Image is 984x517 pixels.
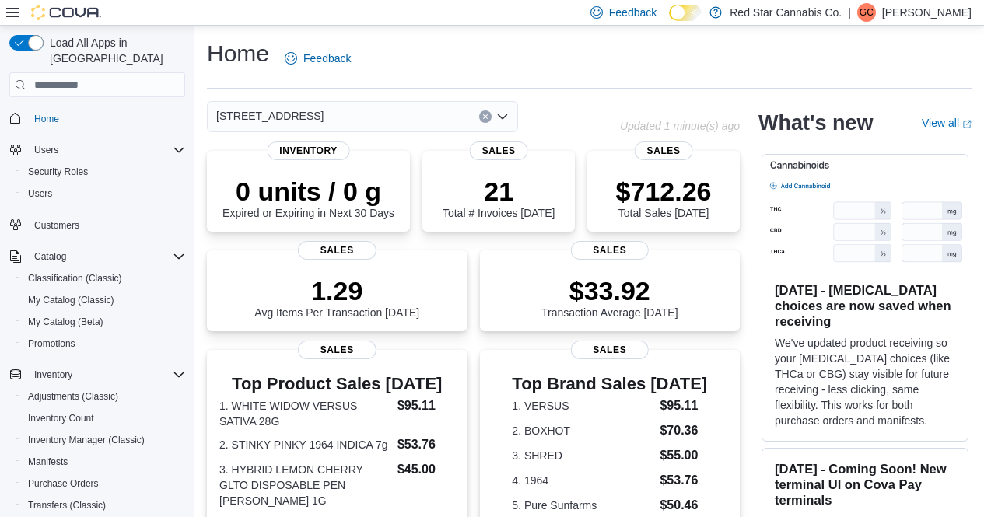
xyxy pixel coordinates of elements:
[775,282,955,329] h3: [DATE] - [MEDICAL_DATA] choices are now saved when receiving
[34,113,59,125] span: Home
[470,141,528,160] span: Sales
[16,473,191,494] button: Purchase Orders
[16,429,191,451] button: Inventory Manager (Classic)
[616,176,712,207] p: $712.26
[3,214,191,236] button: Customers
[16,289,191,311] button: My Catalog (Classic)
[962,120,972,129] svg: External link
[22,313,185,331] span: My Catalog (Beta)
[512,448,653,463] dt: 3. SHRED
[857,3,876,22] div: Gianfranco Catalano
[28,215,185,235] span: Customers
[512,375,707,393] h3: Top Brand Sales [DATE]
[16,451,191,473] button: Manifests
[730,3,842,22] p: Red Star Cannabis Co.
[22,313,110,331] a: My Catalog (Beta)
[219,437,391,452] dt: 2. STINKY PINKY 1964 INDICA 7g
[22,387,124,406] a: Adjustments (Classic)
[22,291,185,309] span: My Catalog (Classic)
[28,294,114,306] span: My Catalog (Classic)
[298,341,376,359] span: Sales
[571,241,649,260] span: Sales
[758,110,873,135] h2: What's new
[254,275,419,319] div: Avg Items Per Transaction [DATE]
[22,184,58,203] a: Users
[512,423,653,438] dt: 2. BOXHOT
[22,452,74,471] a: Manifests
[22,162,185,181] span: Security Roles
[512,498,653,513] dt: 5. Pure Sunfarms
[16,311,191,333] button: My Catalog (Beta)
[660,396,707,415] dd: $95.11
[28,412,94,424] span: Inventory Count
[860,3,874,22] span: GC
[28,187,52,200] span: Users
[3,364,191,386] button: Inventory
[28,141,65,159] button: Users
[22,474,105,493] a: Purchase Orders
[660,471,707,490] dd: $53.76
[298,241,376,260] span: Sales
[254,275,419,306] p: 1.29
[28,337,75,350] span: Promotions
[28,110,65,128] a: Home
[28,390,118,403] span: Adjustments (Classic)
[775,461,955,508] h3: [DATE] - Coming Soon! New terminal UI on Cova Pay terminals
[660,446,707,465] dd: $55.00
[34,250,66,263] span: Catalog
[669,5,702,21] input: Dark Mode
[28,272,122,285] span: Classification (Classic)
[397,396,455,415] dd: $95.11
[28,141,185,159] span: Users
[616,176,712,219] div: Total Sales [DATE]
[22,452,185,471] span: Manifests
[303,51,351,66] span: Feedback
[882,3,972,22] p: [PERSON_NAME]
[28,166,88,178] span: Security Roles
[16,386,191,407] button: Adjustments (Classic)
[34,219,79,232] span: Customers
[922,117,972,129] a: View allExternal link
[479,110,492,123] button: Clear input
[3,107,191,129] button: Home
[44,35,185,66] span: Load All Apps in [GEOGRAPHIC_DATA]
[496,110,509,123] button: Open list of options
[16,494,191,516] button: Transfers (Classic)
[28,216,86,235] a: Customers
[571,341,649,359] span: Sales
[22,409,100,428] a: Inventory Count
[669,21,670,22] span: Dark Mode
[22,474,185,493] span: Purchase Orders
[22,431,151,449] a: Inventory Manager (Classic)
[848,3,851,22] p: |
[22,334,82,353] a: Promotions
[34,369,72,381] span: Inventory
[16,333,191,355] button: Promotions
[22,496,185,515] span: Transfers (Classic)
[3,139,191,161] button: Users
[22,162,94,181] a: Security Roles
[219,375,455,393] h3: Top Product Sales [DATE]
[28,108,185,128] span: Home
[22,291,121,309] a: My Catalog (Classic)
[541,275,678,319] div: Transaction Average [DATE]
[278,43,357,74] a: Feedback
[397,460,455,479] dd: $45.00
[660,496,707,515] dd: $50.46
[22,184,185,203] span: Users
[16,183,191,204] button: Users
[16,407,191,429] button: Inventory Count
[31,5,101,20] img: Cova
[28,247,72,266] button: Catalog
[541,275,678,306] p: $33.92
[222,176,394,207] p: 0 units / 0 g
[22,387,185,406] span: Adjustments (Classic)
[3,246,191,267] button: Catalog
[28,365,185,384] span: Inventory
[775,335,955,428] p: We've updated product receiving so your [MEDICAL_DATA] choices (like THCa or CBG) stay visible fo...
[28,365,79,384] button: Inventory
[28,477,99,490] span: Purchase Orders
[222,176,394,219] div: Expired or Expiring in Next 30 Days
[443,176,555,207] p: 21
[22,269,185,288] span: Classification (Classic)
